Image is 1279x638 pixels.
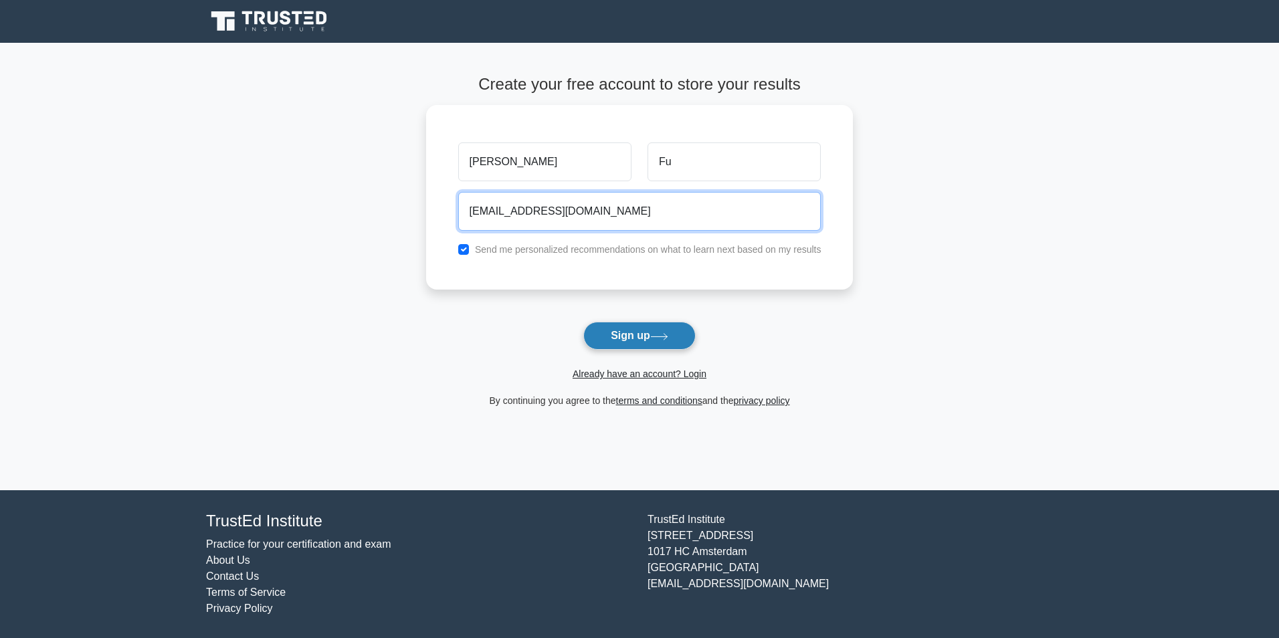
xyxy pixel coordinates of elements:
[616,395,702,406] a: terms and conditions
[475,244,821,255] label: Send me personalized recommendations on what to learn next based on my results
[573,368,706,379] a: Already have an account? Login
[458,192,821,231] input: Email
[583,322,696,350] button: Sign up
[458,142,631,181] input: First name
[206,538,391,550] a: Practice for your certification and exam
[206,570,259,582] a: Contact Us
[639,512,1081,617] div: TrustEd Institute [STREET_ADDRESS] 1017 HC Amsterdam [GEOGRAPHIC_DATA] [EMAIL_ADDRESS][DOMAIN_NAME]
[206,512,631,531] h4: TrustEd Institute
[206,554,250,566] a: About Us
[206,603,273,614] a: Privacy Policy
[648,142,821,181] input: Last name
[206,587,286,598] a: Terms of Service
[418,393,862,409] div: By continuing you agree to the and the
[734,395,790,406] a: privacy policy
[426,75,854,94] h4: Create your free account to store your results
